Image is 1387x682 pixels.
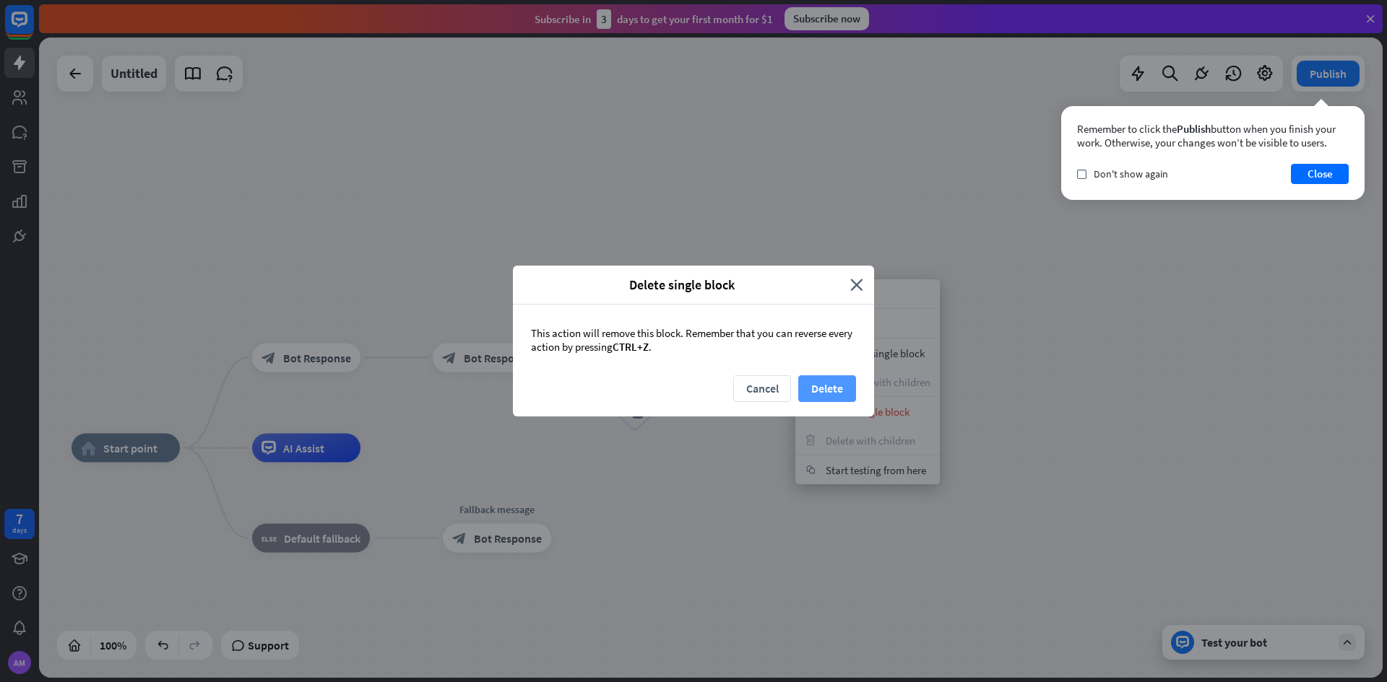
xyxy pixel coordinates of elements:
[12,6,55,49] button: Open LiveChat chat widget
[1177,122,1211,136] span: Publish
[850,276,863,293] i: close
[1094,167,1168,180] span: Don't show again
[524,276,839,293] span: Delete single block
[513,305,874,375] div: This action will remove this block. Remember that you can reverse every action by pressing .
[1077,122,1349,149] div: Remember to click the button when you finish your work. Otherwise, your changes won’t be visible ...
[613,340,649,354] span: CTRL+Z
[798,375,856,402] button: Delete
[1291,164,1349,184] button: Close
[733,375,791,402] button: Cancel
